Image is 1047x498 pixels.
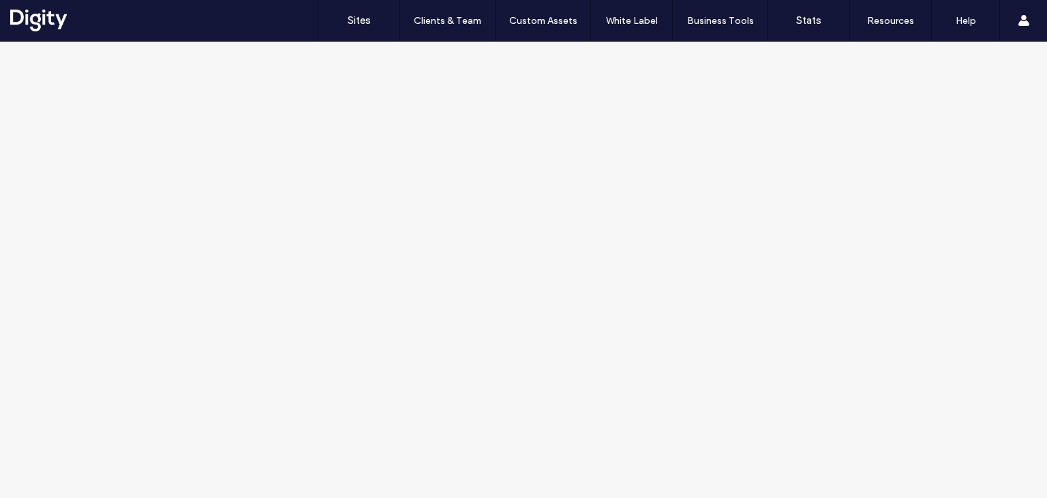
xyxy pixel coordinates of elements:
label: White Label [606,15,658,27]
label: Stats [796,14,821,27]
label: Business Tools [687,15,754,27]
label: Sites [348,14,371,27]
label: Custom Assets [509,15,577,27]
label: Help [956,15,976,27]
label: Clients & Team [414,15,481,27]
label: Resources [867,15,914,27]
